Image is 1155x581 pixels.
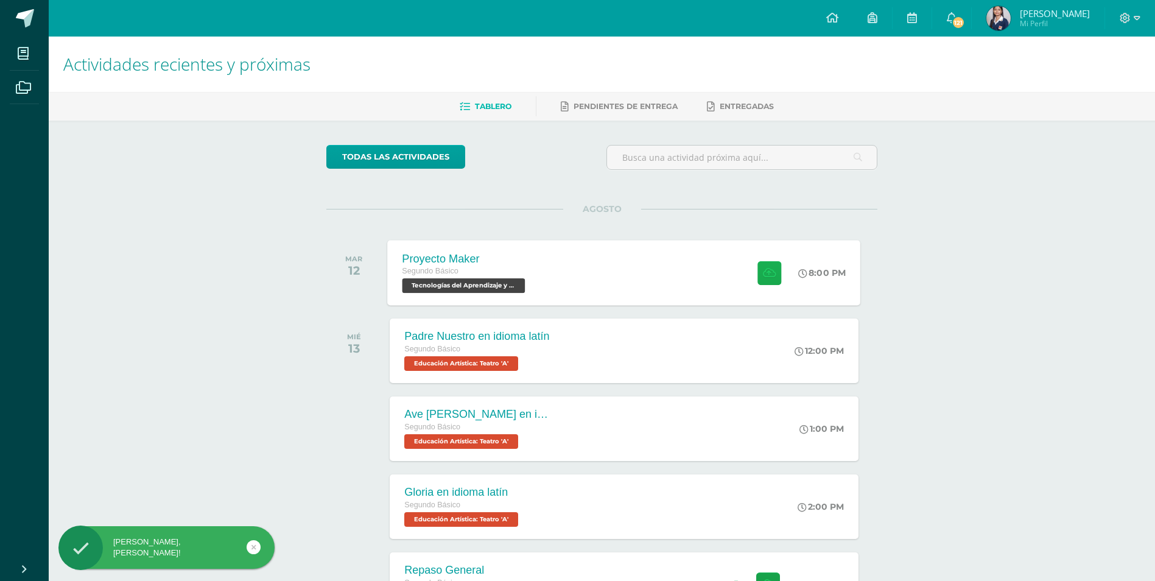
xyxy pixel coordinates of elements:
[404,345,460,353] span: Segundo Básico
[952,16,965,29] span: 121
[607,146,877,169] input: Busca una actividad próxima aquí...
[347,333,361,341] div: MIÉ
[1020,7,1090,19] span: [PERSON_NAME]
[563,203,641,214] span: AGOSTO
[404,564,484,577] div: Repaso General
[402,252,528,265] div: Proyecto Maker
[799,423,844,434] div: 1:00 PM
[404,486,521,499] div: Gloria en idioma latín
[475,102,511,111] span: Tablero
[402,278,525,293] span: Tecnologías del Aprendizaje y la Comunicación 'A'
[63,52,311,76] span: Actividades recientes y próximas
[404,356,518,371] span: Educación Artística: Teatro 'A'
[345,263,362,278] div: 12
[404,423,460,431] span: Segundo Básico
[404,434,518,449] span: Educación Artística: Teatro 'A'
[707,97,774,116] a: Entregadas
[347,341,361,356] div: 13
[402,267,459,275] span: Segundo Básico
[345,255,362,263] div: MAR
[799,267,846,278] div: 8:00 PM
[574,102,678,111] span: Pendientes de entrega
[795,345,844,356] div: 12:00 PM
[986,6,1011,30] img: 7d899d2c5821ebc75f724caa45ff3b9a.png
[720,102,774,111] span: Entregadas
[404,408,550,421] div: Ave [PERSON_NAME] en idioma latín.
[404,512,518,527] span: Educación Artística: Teatro 'A'
[460,97,511,116] a: Tablero
[326,145,465,169] a: todas las Actividades
[404,330,549,343] div: Padre Nuestro en idioma latín
[58,537,275,558] div: [PERSON_NAME], [PERSON_NAME]!
[404,501,460,509] span: Segundo Básico
[798,501,844,512] div: 2:00 PM
[561,97,678,116] a: Pendientes de entrega
[1020,18,1090,29] span: Mi Perfil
